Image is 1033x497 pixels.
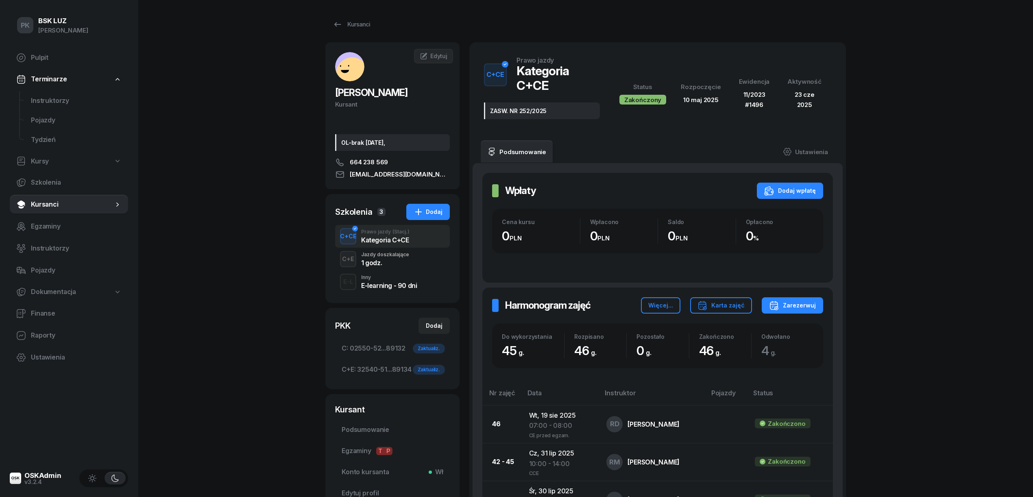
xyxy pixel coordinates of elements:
a: Instruktorzy [10,239,128,258]
div: Prawo jazdy [516,57,554,63]
button: Karta zajęć [690,297,752,314]
button: E-L [340,274,356,290]
th: Data [523,388,600,405]
span: C: [342,343,348,354]
td: 42 - 45 [482,443,523,481]
div: C+E [339,254,357,264]
div: PKK [335,320,351,331]
td: Cz, 31 lip 2025 [523,443,600,481]
button: Dodaj [418,318,450,334]
span: 32540-51...89134 [342,364,443,375]
div: Do wykorzystania [502,333,564,340]
a: Finanse [10,304,128,323]
span: 46 [699,343,725,358]
div: Kursant [335,404,450,415]
th: Pojazdy [706,388,748,405]
div: OSKAdmin [24,472,61,479]
div: Dodaj [426,321,442,331]
div: Zaktualiz. [413,344,445,353]
span: Ustawienia [31,352,122,363]
span: C+E: [342,364,355,375]
a: Kursanci [325,16,377,33]
span: Pulpit [31,52,122,63]
a: C+E:32540-51...89134Zaktualiz. [335,360,450,379]
a: Konto kursantaWł [335,462,450,482]
span: Kursy [31,156,49,167]
button: C+CE [484,63,507,86]
div: BSK LUZ [38,17,88,24]
div: Kategoria C+CE [516,63,600,93]
div: Kursant [335,99,450,110]
button: C+E [340,251,356,267]
a: Tydzień [24,130,128,150]
div: Cena kursu [502,218,580,225]
span: Finanse [31,308,122,319]
span: (Stacj.) [392,229,410,234]
div: Odwołano [761,333,813,340]
a: Kursanci [10,195,128,214]
a: Ustawienia [776,140,835,163]
small: PLN [597,234,610,242]
small: % [753,234,759,242]
a: Raporty [10,326,128,345]
div: 07:00 - 08:00 [529,421,594,431]
span: Instruktorzy [31,96,122,106]
div: [PERSON_NAME] [628,421,680,427]
a: 664 238 569 [335,157,450,167]
span: Egzaminy [31,221,122,232]
span: 46 [574,343,600,358]
span: 664 238 569 [350,157,388,167]
th: Status [748,388,833,405]
div: Aktywność [787,76,822,87]
a: Podsumowanie [481,140,553,163]
span: RD [610,421,619,427]
div: Zakończono [699,333,751,340]
span: Pojazdy [31,265,122,276]
a: Pojazdy [24,111,128,130]
a: Edytuj [414,49,453,63]
div: 1 godz. [361,259,409,266]
span: Raporty [31,330,122,341]
div: Szkolenia [335,206,373,218]
div: Zakończono [768,419,805,429]
span: Dokumentacja [31,287,76,297]
small: g. [715,349,721,357]
div: Ewidencja [735,76,773,87]
td: 46 [482,405,523,443]
span: Edytuj [430,52,447,59]
div: Status [619,82,666,92]
th: Nr zajęć [482,388,523,405]
h2: Wpłaty [505,184,536,197]
img: logo-xs@2x.png [10,473,21,484]
div: v3.2.4 [24,479,61,485]
span: Konto kursanta [342,467,443,477]
span: Pojazdy [31,115,122,126]
small: g. [519,349,524,357]
span: 02550-52...89132 [342,343,443,354]
div: 0 [668,229,736,244]
a: Pojazdy [10,261,128,280]
div: 0 [636,343,689,358]
a: Podsumowanie [335,420,450,440]
div: Wpłacono [590,218,658,225]
div: 0 [590,229,658,244]
div: Opłacono [746,218,814,225]
div: E-learning - 90 dni [361,282,417,289]
span: 10 maj 2025 [683,96,719,104]
div: 0 [502,229,580,244]
button: C+CE [340,228,356,244]
a: EgzaminyTP [335,441,450,461]
a: Pulpit [10,48,128,68]
div: [PERSON_NAME] [628,459,680,465]
button: Dodaj [406,204,450,220]
div: Prawo jazdy [361,229,410,234]
div: Zakończony [619,95,666,105]
a: Ustawienia [10,348,128,367]
div: Inny [361,275,417,280]
a: Dokumentacja [10,283,128,301]
div: E-L [340,277,356,287]
span: Egzaminy [342,446,443,456]
a: Terminarze [10,70,128,89]
button: Zarezerwuj [762,297,823,314]
button: C+EJazdy doszkalające1 godz. [335,248,450,270]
